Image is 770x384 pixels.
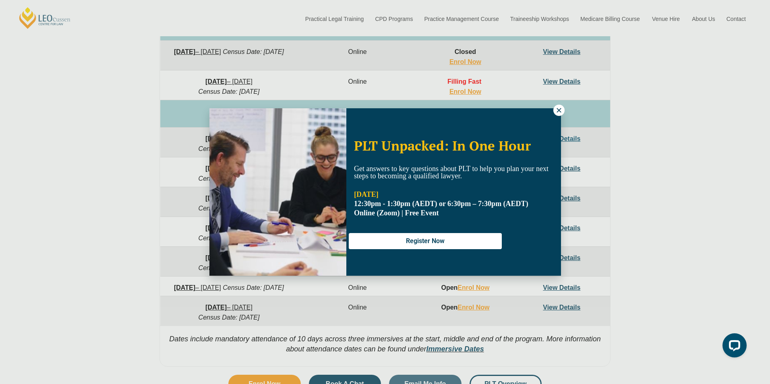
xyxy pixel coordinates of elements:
span: Get answers to key questions about PLT to help you plan your next steps to becoming a qualified l... [354,165,549,180]
span: PLT Unpacked: In One Hour [354,137,531,154]
button: Close [553,105,565,116]
iframe: LiveChat chat widget [716,330,750,364]
strong: 12:30pm - 1:30pm (AEDT) or 6:30pm – 7:30pm (AEDT) [354,200,528,208]
img: Woman in yellow blouse holding folders looking to the right and smiling [209,108,346,276]
button: Register Now [349,233,502,249]
strong: [DATE] [354,190,379,198]
span: Online (Zoom) | Free Event [354,209,439,217]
